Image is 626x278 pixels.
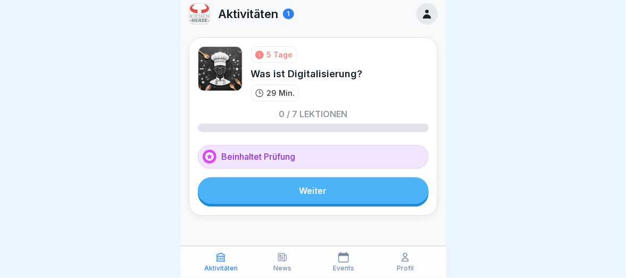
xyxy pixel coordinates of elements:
[397,265,414,272] p: Profil
[279,110,347,118] p: 0 / 7 Lektionen
[251,67,363,80] div: Was ist Digitalisierung?
[198,145,429,169] div: Beinhaltet Prüfung
[189,4,210,24] img: vyjpw951skg073owmonln6kd.png
[273,265,291,272] p: News
[267,49,293,60] div: 5 Tage
[198,46,243,91] img: y5x905sgboivdubjhbpi2xxs.png
[333,265,354,272] p: Events
[204,265,238,272] p: Aktivitäten
[219,7,279,21] p: Aktivitäten
[198,177,429,204] a: Weiter
[283,9,294,19] div: 1
[267,87,295,99] p: 29 Min.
